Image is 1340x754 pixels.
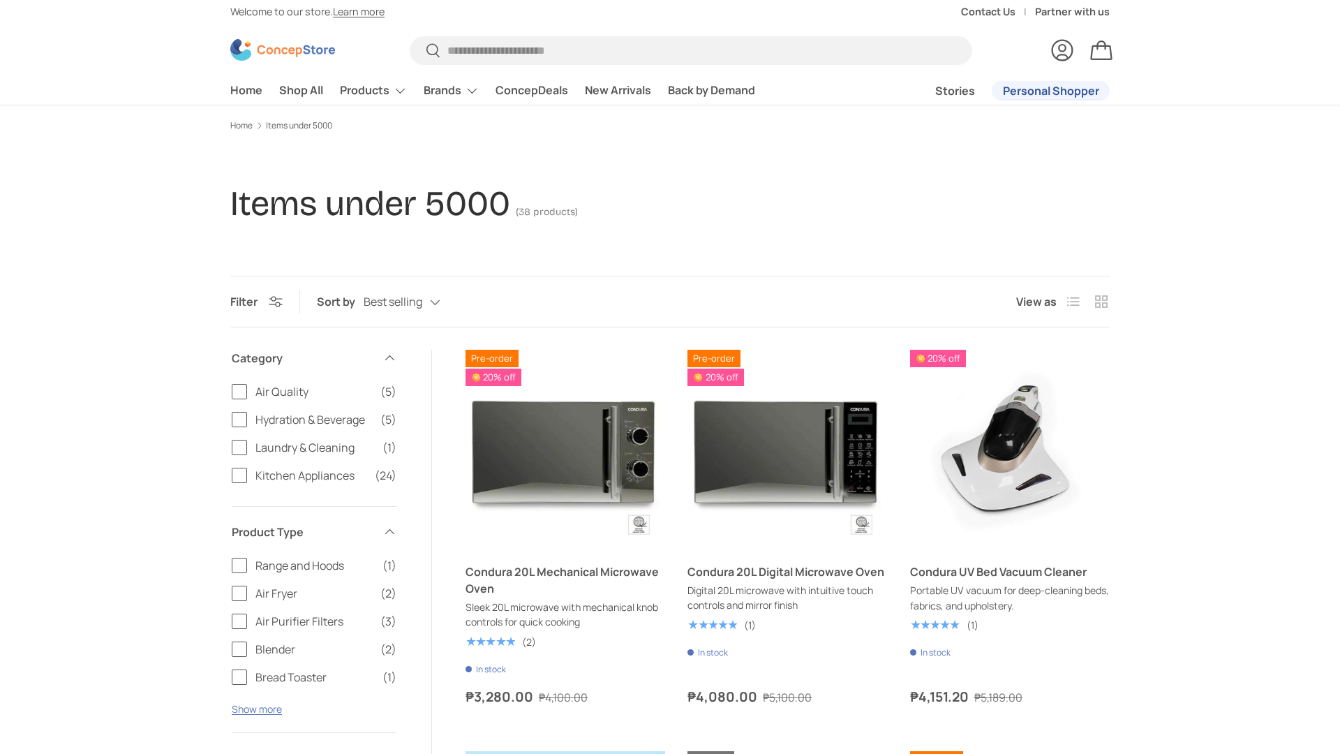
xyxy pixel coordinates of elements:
span: (1) [382,669,396,686]
span: (24) [375,467,396,484]
a: Personal Shopper [992,81,1110,101]
span: (1) [382,439,396,456]
span: (3) [380,613,396,630]
a: Products [340,77,407,105]
span: (38 products) [516,206,578,218]
p: Welcome to our store. [230,4,385,20]
span: Air Fryer [255,585,372,602]
a: Home [230,77,262,104]
h1: Items under 5000 [230,183,510,224]
span: Blender [255,641,372,658]
button: Best selling [364,290,468,315]
span: 20% off [466,369,521,386]
span: Air Quality [255,383,372,400]
a: Brands [424,77,479,105]
a: Condura 20L Mechanical Microwave Oven [466,350,665,549]
img: ConcepStore [230,39,335,61]
span: Laundry & Cleaning [255,439,374,456]
span: Product Type [232,524,374,540]
a: ConcepDeals [496,77,568,104]
a: Back by Demand [668,77,755,104]
a: Contact Us [961,4,1035,20]
a: Partner with us [1035,4,1110,20]
span: View as [1016,293,1057,310]
a: Learn more [333,5,385,18]
span: 20% off [910,350,966,367]
span: Hydration & Beverage [255,411,372,428]
a: Stories [935,77,975,105]
nav: Primary [230,77,755,105]
span: Personal Shopper [1003,85,1099,96]
a: Condura UV Bed Vacuum Cleaner [910,564,1087,579]
a: Home [230,121,253,130]
span: (2) [380,585,396,602]
span: (5) [380,383,396,400]
a: Condura 20L Digital Microwave Oven [687,350,887,549]
span: 20% off [687,369,743,386]
a: Items under 5000 [266,121,332,130]
a: Condura 20L Mechanical Microwave Oven [466,564,659,596]
span: (2) [380,641,396,658]
span: Category [232,350,374,367]
span: Filter [230,294,258,309]
span: Air Purifier Filters [255,613,372,630]
span: Range and Hoods [255,557,374,574]
span: (5) [380,411,396,428]
span: Pre-order [466,350,519,367]
nav: Breadcrumbs [230,119,1110,132]
span: Bread Toaster [255,669,374,686]
summary: Product Type [232,507,396,557]
a: Condura 20L Digital Microwave Oven [687,564,884,579]
summary: Brands [415,77,487,105]
a: Shop All [279,77,323,104]
summary: Products [332,77,415,105]
button: Filter [230,294,283,309]
summary: Category [232,333,396,383]
span: Kitchen Appliances [255,467,366,484]
a: Condura UV Bed Vacuum Cleaner [910,350,1110,549]
a: New Arrivals [585,77,651,104]
span: Pre-order [687,350,740,367]
nav: Secondary [902,77,1110,105]
label: Sort by [317,293,364,310]
span: Best selling [364,295,422,309]
button: Show more [232,702,282,716]
span: (1) [382,557,396,574]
